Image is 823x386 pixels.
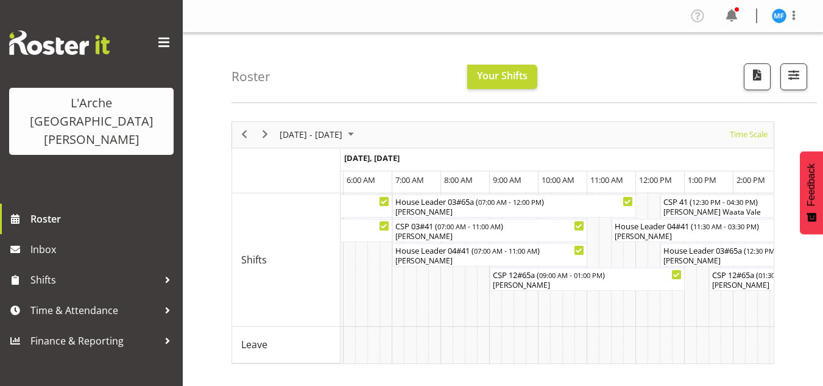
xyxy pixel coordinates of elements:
[663,256,804,266] div: [PERSON_NAME]
[736,174,765,185] span: 2:00 PM
[780,63,807,90] button: Filter Shifts
[493,268,682,281] div: CSP 12#65a ( )
[395,195,633,207] div: House Leader 03#65a ( )
[474,246,537,256] span: 07:00 AM - 11:00 AM
[232,193,341,327] td: Shifts resource
[660,243,807,266] div: Shifts"s event - House Leader 03#65a Begin From Thursday, August 21, 2025 at 12:30:00 PM GMT+12:0...
[392,219,587,242] div: Shifts"s event - CSP 03#41 Begin From Thursday, August 21, 2025 at 7:00:00 AM GMT+12:00 Ends At T...
[615,231,804,242] div: [PERSON_NAME]
[241,337,267,352] span: Leave
[30,271,158,289] span: Shifts
[772,9,786,23] img: melissa-fry10932.jpg
[693,221,757,231] span: 11:30 AM - 03:30 PM
[612,219,807,242] div: Shifts"s event - House Leader 04#41 Begin From Thursday, August 21, 2025 at 11:30:00 AM GMT+12:00...
[21,94,161,149] div: L'Arche [GEOGRAPHIC_DATA][PERSON_NAME]
[278,127,344,142] span: [DATE] - [DATE]
[395,244,584,256] div: House Leader 04#41 ( )
[395,207,633,218] div: [PERSON_NAME]
[467,65,537,89] button: Your Shifts
[490,268,685,291] div: Shifts"s event - CSP 12#65a Begin From Thursday, August 21, 2025 at 9:00:00 AM GMT+12:00 Ends At ...
[478,197,542,207] span: 07:00 AM - 12:00 PM
[236,127,253,142] button: Previous
[395,220,584,232] div: CSP 03#41 ( )
[746,246,810,256] span: 12:30 PM - 03:30 PM
[395,174,424,185] span: 7:00 AM
[347,174,375,185] span: 6:00 AM
[437,221,501,231] span: 07:00 AM - 11:00 AM
[231,70,270,84] h4: Roster
[278,127,359,142] button: August 2025
[800,151,823,234] button: Feedback - Show survey
[590,174,623,185] span: 11:00 AM
[729,127,769,142] span: Time Scale
[444,174,473,185] span: 8:00 AM
[542,174,574,185] span: 10:00 AM
[232,327,341,363] td: Leave resource
[758,270,822,280] span: 01:30 PM - 05:00 PM
[241,252,267,267] span: Shifts
[30,240,177,259] span: Inbox
[539,270,602,280] span: 09:00 AM - 01:00 PM
[234,122,255,148] div: previous period
[30,301,158,320] span: Time & Attendance
[493,280,682,291] div: [PERSON_NAME]
[392,243,587,266] div: Shifts"s event - House Leader 04#41 Begin From Thursday, August 21, 2025 at 7:00:00 AM GMT+12:00 ...
[257,127,274,142] button: Next
[663,244,804,256] div: House Leader 03#65a ( )
[30,332,158,350] span: Finance & Reporting
[728,127,770,142] button: Time Scale
[615,220,804,232] div: House Leader 04#41 ( )
[30,210,177,228] span: Roster
[9,30,110,55] img: Rosterit website logo
[395,231,584,242] div: [PERSON_NAME]
[231,121,774,364] div: Timeline Week of August 18, 2025
[255,122,275,148] div: next period
[744,63,771,90] button: Download a PDF of the roster according to the set date range.
[344,152,400,163] span: [DATE], [DATE]
[395,256,584,266] div: [PERSON_NAME]
[392,195,636,218] div: Shifts"s event - House Leader 03#65a Begin From Thursday, August 21, 2025 at 7:00:00 AM GMT+12:00...
[806,163,817,206] span: Feedback
[639,174,672,185] span: 12:00 PM
[692,197,755,207] span: 12:30 PM - 04:30 PM
[275,122,361,148] div: August 18 - 24, 2025
[493,174,521,185] span: 9:00 AM
[688,174,716,185] span: 1:00 PM
[477,69,528,82] span: Your Shifts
